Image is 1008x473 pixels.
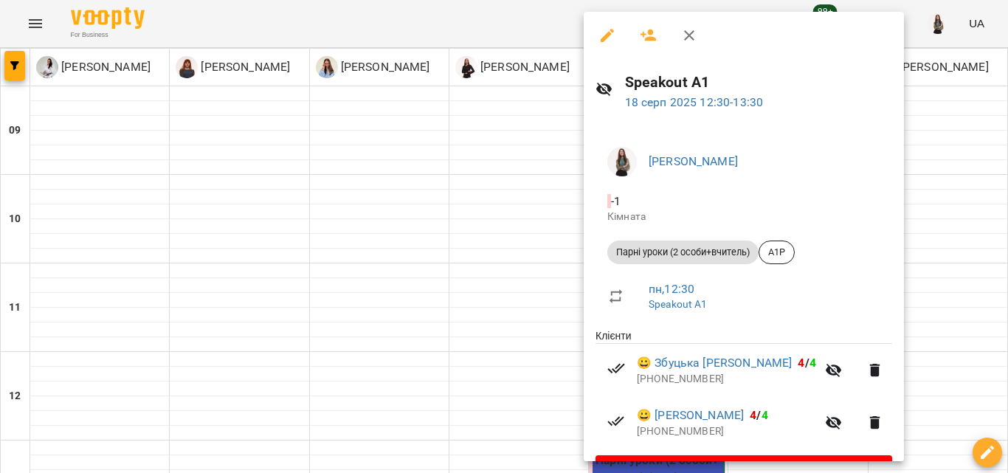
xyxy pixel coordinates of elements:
[649,298,708,310] a: Speakout A1
[759,246,794,259] span: A1Р
[596,328,892,455] ul: Клієнти
[759,241,795,264] div: A1Р
[750,408,767,422] b: /
[637,424,816,439] p: [PHONE_NUMBER]
[809,356,816,370] span: 4
[649,154,738,168] a: [PERSON_NAME]
[637,354,792,372] a: 😀 Збуцька [PERSON_NAME]
[637,372,816,387] p: [PHONE_NUMBER]
[649,282,694,296] a: пн , 12:30
[607,359,625,377] svg: Візит сплачено
[625,95,764,109] a: 18 серп 2025 12:30-13:30
[637,407,744,424] a: 😀 [PERSON_NAME]
[798,356,804,370] span: 4
[607,210,880,224] p: Кімната
[607,147,637,176] img: 6aba04e32ee3c657c737aeeda4e83600.jpg
[625,71,893,94] h6: Speakout A1
[750,408,756,422] span: 4
[762,408,768,422] span: 4
[607,412,625,430] svg: Візит сплачено
[798,356,815,370] b: /
[607,194,624,208] span: - 1
[607,246,759,259] span: Парні уроки (2 особи+вчитель)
